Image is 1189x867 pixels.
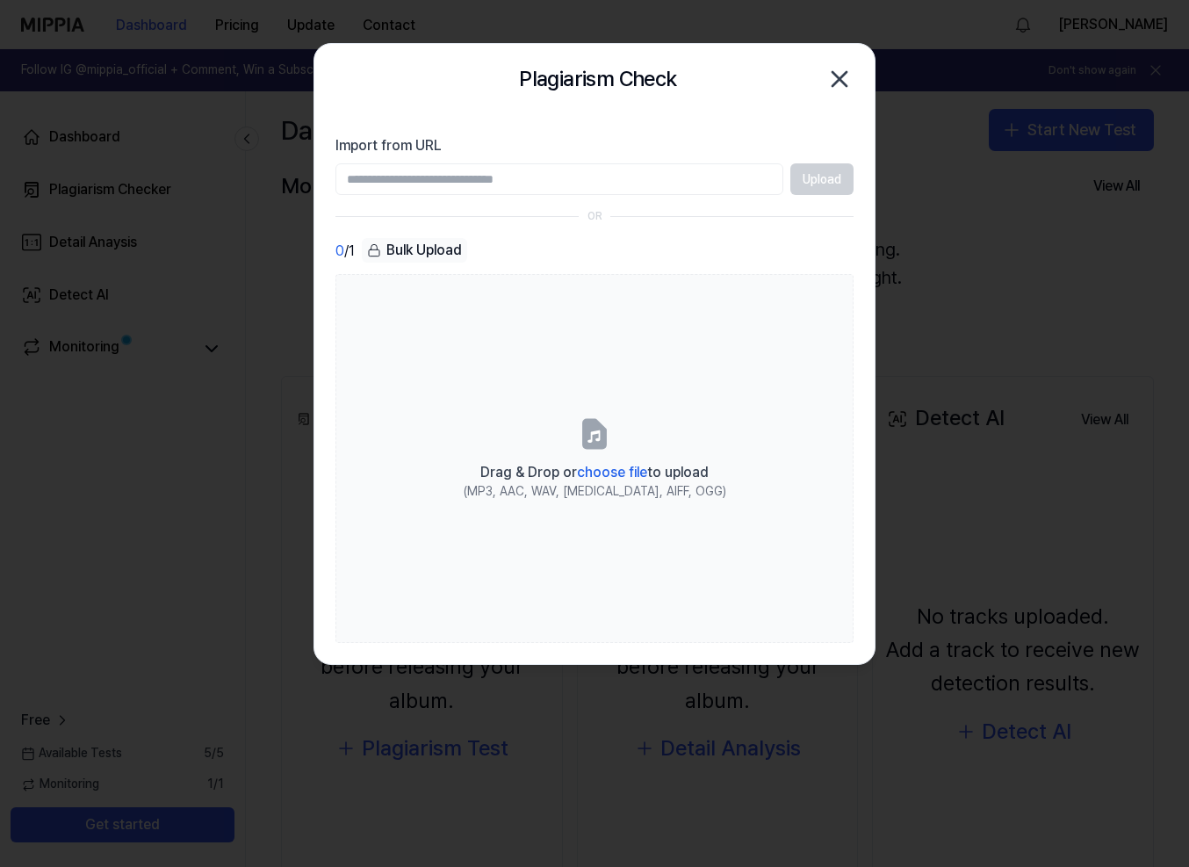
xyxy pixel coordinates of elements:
span: choose file [577,464,647,480]
div: / 1 [335,238,355,264]
h2: Plagiarism Check [519,62,676,96]
div: OR [587,209,602,224]
span: Drag & Drop or to upload [480,464,709,480]
div: (MP3, AAC, WAV, [MEDICAL_DATA], AIFF, OGG) [464,483,726,501]
span: 0 [335,241,344,262]
label: Import from URL [335,135,854,156]
button: Bulk Upload [362,238,467,264]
